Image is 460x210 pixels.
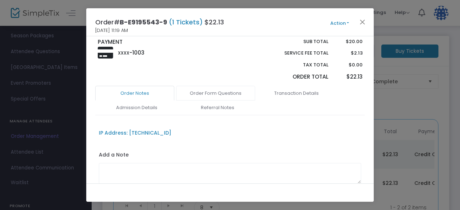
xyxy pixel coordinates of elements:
[118,50,129,56] span: XXXX
[335,50,362,57] p: $2.13
[267,61,328,69] p: Tax Total
[167,18,204,27] span: (1 Tickets)
[176,86,255,101] a: Order Form Questions
[129,49,144,56] span: -1003
[335,38,362,45] p: $20.00
[97,100,176,115] a: Admission Details
[95,17,224,27] h4: Order# $22.13
[335,73,362,81] p: $22.13
[267,73,328,81] p: Order Total
[267,50,328,57] p: Service Fee Total
[335,61,362,69] p: $0.00
[178,100,257,115] a: Referral Notes
[267,38,328,45] p: Sub total
[358,17,367,27] button: Close
[99,151,129,160] label: Add a Note
[98,38,227,46] p: PAYMENT
[318,19,361,27] button: Action
[95,27,128,34] span: [DATE] 11:19 AM
[120,18,167,27] span: B-E9195543-9
[257,86,336,101] a: Transaction Details
[99,129,171,137] div: IP Address: [TECHNICAL_ID]
[95,86,174,101] a: Order Notes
